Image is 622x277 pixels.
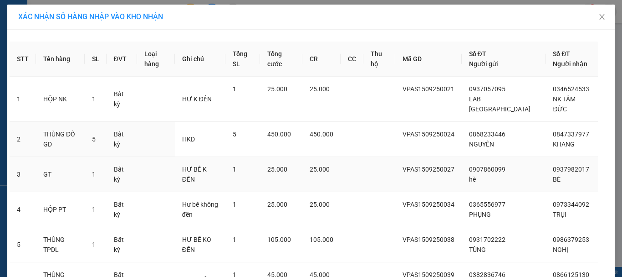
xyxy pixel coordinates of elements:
[72,15,122,26] span: Bến xe [GEOGRAPHIC_DATA]
[469,141,494,148] span: NGUYÊN
[225,42,260,77] th: Tổng SL
[182,136,195,143] span: HKD
[107,122,137,157] td: Bất kỳ
[553,85,589,93] span: 0346524533
[553,60,587,68] span: Người nhận
[341,42,363,77] th: CC
[182,201,218,218] span: Hư bể không đền
[553,246,568,253] span: NGHỊ
[469,85,505,93] span: 0937057095
[233,131,236,138] span: 5
[553,50,570,57] span: Số ĐT
[260,42,302,77] th: Tổng cước
[182,236,211,253] span: HƯ BỂ KO ĐỀN
[107,42,137,77] th: ĐVT
[553,211,566,218] span: TRỤI
[553,95,576,113] span: NK TÂM ĐỨC
[92,171,96,178] span: 1
[589,5,615,30] button: Close
[469,246,486,253] span: TÙNG
[233,236,236,243] span: 1
[233,85,236,93] span: 1
[72,41,112,46] span: Hotline: 19001152
[3,59,96,64] span: [PERSON_NAME]:
[10,192,36,227] td: 4
[10,227,36,262] td: 5
[36,122,85,157] td: THÙNG ĐỒ GD
[10,77,36,122] td: 1
[20,66,56,72] span: 11:02:21 [DATE]
[107,192,137,227] td: Bất kỳ
[107,157,137,192] td: Bất kỳ
[469,60,498,68] span: Người gửi
[403,85,454,93] span: VPAS1509250021
[36,42,85,77] th: Tên hàng
[36,157,85,192] td: GT
[233,201,236,208] span: 1
[92,241,96,248] span: 1
[469,201,505,208] span: 0365556977
[469,176,476,183] span: hè
[3,66,56,72] span: In ngày:
[363,42,395,77] th: Thu hộ
[267,131,291,138] span: 450.000
[46,58,96,65] span: VPBC1509250005
[553,141,575,148] span: KHANG
[18,12,163,21] span: XÁC NHẬN SỐ HÀNG NHẬP VÀO KHO NHẬN
[10,157,36,192] td: 3
[469,211,491,218] span: PHỤNG
[403,236,454,243] span: VPAS1509250038
[403,166,454,173] span: VPAS1509250027
[92,95,96,103] span: 1
[469,236,505,243] span: 0931702222
[36,227,85,262] td: THÙNG TPDL
[25,49,112,57] span: -----------------------------------------
[10,122,36,157] td: 2
[85,42,107,77] th: SL
[598,13,606,21] span: close
[553,201,589,208] span: 0973344092
[267,85,287,93] span: 25.000
[310,201,330,208] span: 25.000
[310,85,330,93] span: 25.000
[107,227,137,262] td: Bất kỳ
[553,166,589,173] span: 0937982017
[182,95,212,103] span: HƯ K ĐỀN
[92,136,96,143] span: 5
[403,131,454,138] span: VPAS1509250024
[233,166,236,173] span: 1
[107,77,137,122] td: Bất kỳ
[267,201,287,208] span: 25.000
[182,166,207,183] span: HƯ BỂ K ĐỀN
[36,192,85,227] td: HỘP PT
[10,42,36,77] th: STT
[36,77,85,122] td: HỘP NK
[553,236,589,243] span: 0986379253
[395,42,462,77] th: Mã GD
[267,236,291,243] span: 105.000
[553,131,589,138] span: 0847337977
[267,166,287,173] span: 25.000
[310,236,333,243] span: 105.000
[469,131,505,138] span: 0868233446
[403,201,454,208] span: VPAS1509250034
[310,131,333,138] span: 450.000
[92,206,96,213] span: 1
[469,50,486,57] span: Số ĐT
[72,27,125,39] span: 01 Võ Văn Truyện, KP.1, Phường 2
[72,5,125,13] strong: ĐỒNG PHƯỚC
[175,42,226,77] th: Ghi chú
[310,166,330,173] span: 25.000
[302,42,341,77] th: CR
[137,42,175,77] th: Loại hàng
[469,166,505,173] span: 0907860099
[553,176,561,183] span: BÉ
[3,5,44,46] img: logo
[469,95,530,113] span: LAB [GEOGRAPHIC_DATA]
